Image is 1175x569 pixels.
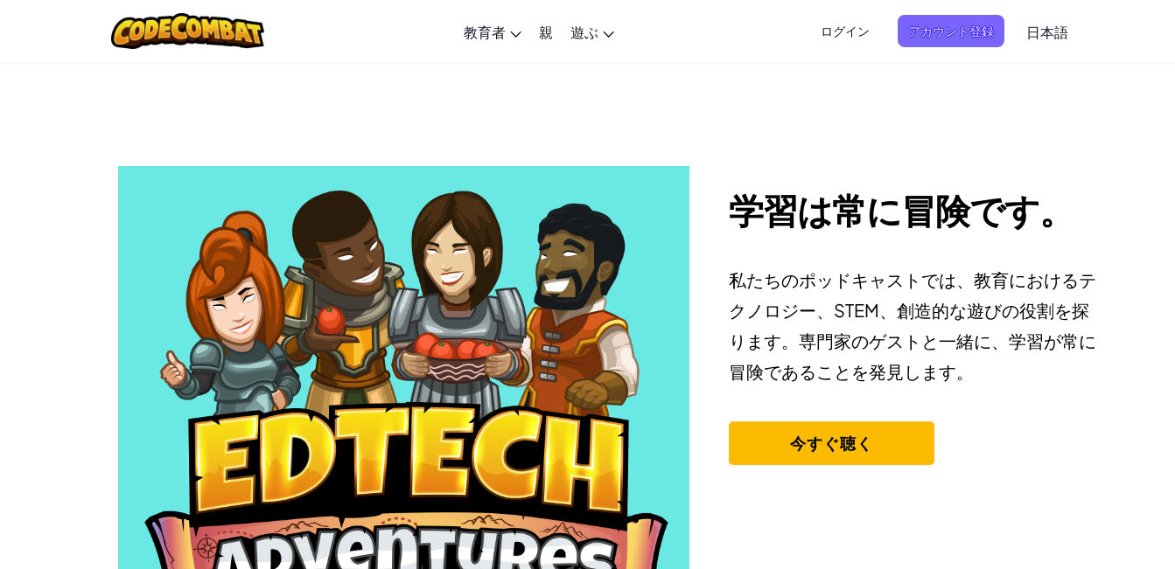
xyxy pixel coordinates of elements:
span: 日本語 [1026,23,1068,41]
div: 私たちのポッドキャストでは、教育におけるテクノロジー、STEM、創造的な遊びの役割を探ります。専門家のゲストと一緒に、学習が常に冒険であることを発見します。 [729,264,1103,421]
a: 日本語 [1018,8,1077,55]
button: 今すぐ聴く [729,421,934,465]
a: 遊ぶ [562,8,623,55]
a: 親 [530,8,562,55]
a: 教育者 [455,8,530,55]
img: CodeCombatのロゴ [111,13,264,49]
button: アカウント登録 [898,15,1004,47]
span: 遊ぶ [570,23,598,41]
h2: 学習は常に冒険です。 [729,192,1103,264]
button: ログイン [810,15,880,47]
span: 教育者 [464,23,506,41]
